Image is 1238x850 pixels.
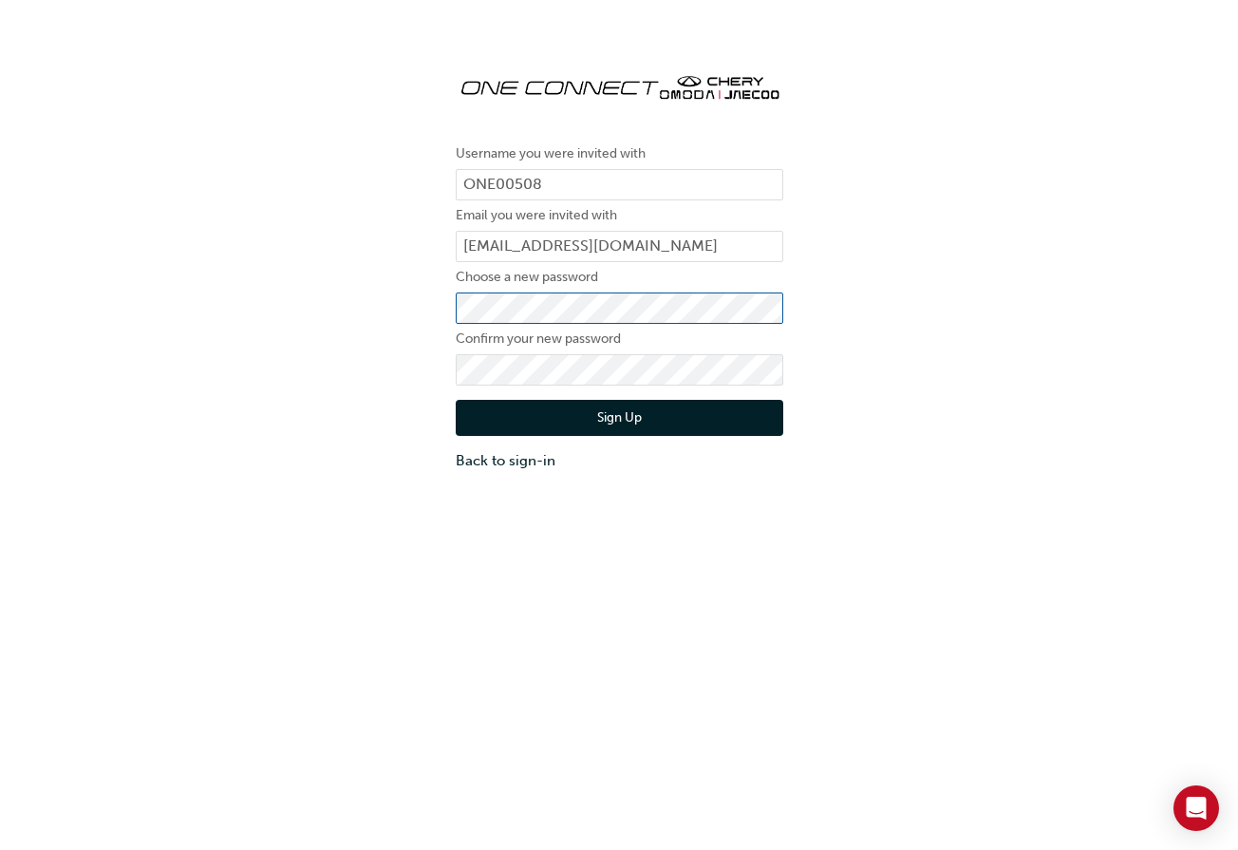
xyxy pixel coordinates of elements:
label: Email you were invited with [456,204,783,227]
label: Choose a new password [456,266,783,289]
button: Sign Up [456,400,783,436]
label: Confirm your new password [456,328,783,350]
input: Username [456,169,783,201]
a: Back to sign-in [456,450,783,472]
label: Username you were invited with [456,142,783,165]
div: Open Intercom Messenger [1173,785,1219,831]
img: oneconnect [456,57,783,114]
